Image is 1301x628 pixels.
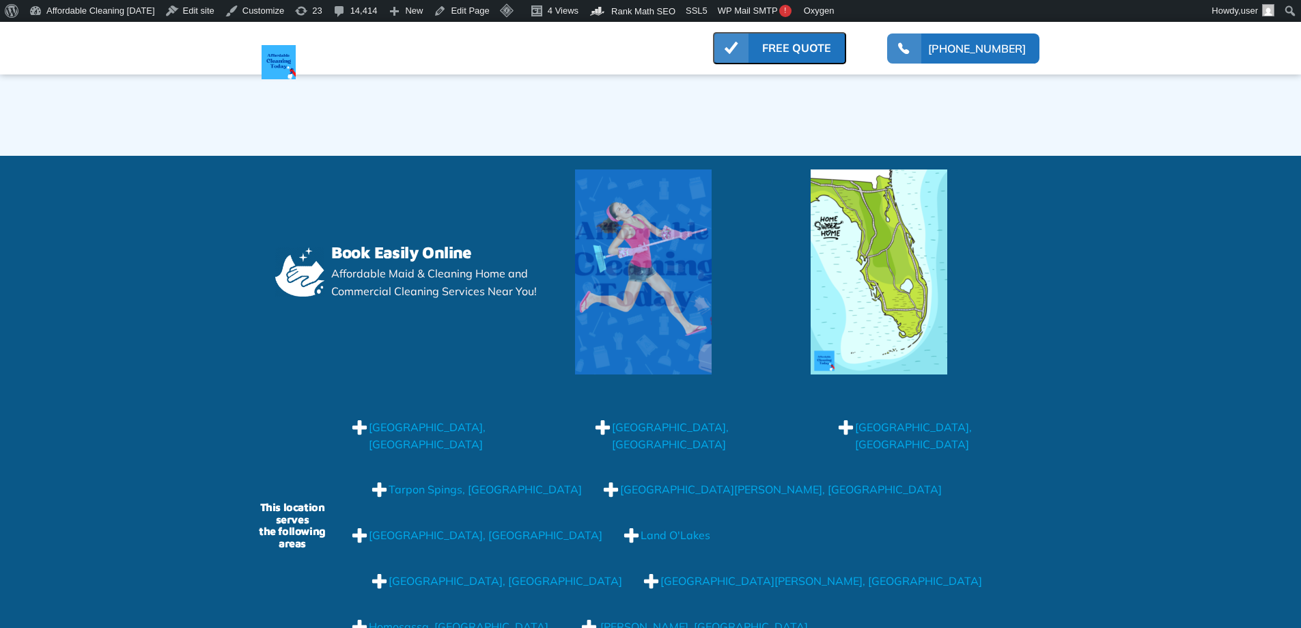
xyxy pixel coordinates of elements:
[331,243,472,265] a: Book Easily Online
[248,502,337,554] a: This location servesthe following areas
[1241,5,1258,16] span: user
[331,265,562,300] div: Affordable Maid & Cleaning Home and Commercial Cleaning Services Near You!
[641,527,710,545] a: Land O'Lakes
[811,169,947,374] img: Home Sweet Home Florida Cleaning Company ACT
[275,247,324,297] img: Hand affordable cleaning today
[369,527,602,545] a: [GEOGRAPHIC_DATA], [GEOGRAPHIC_DATA]
[248,502,337,549] h3: This location serves the following areas
[575,169,712,374] img: cleaning services florida
[855,419,1060,454] a: [GEOGRAPHIC_DATA], [GEOGRAPHIC_DATA]
[779,5,792,17] span: !
[713,32,846,64] button: FREE QUOTE
[369,419,574,454] a: [GEOGRAPHIC_DATA], [GEOGRAPHIC_DATA]
[331,243,472,261] h3: Book Easily Online
[660,573,982,590] a: [GEOGRAPHIC_DATA][PERSON_NAME], [GEOGRAPHIC_DATA]
[928,40,1026,57] a: [PHONE_NUMBER]
[389,573,622,590] a: [GEOGRAPHIC_DATA], [GEOGRAPHIC_DATA]
[612,419,817,454] a: [GEOGRAPHIC_DATA], [GEOGRAPHIC_DATA]
[887,33,1039,64] button: [PHONE_NUMBER]
[389,481,582,499] a: Tarpon Spings, [GEOGRAPHIC_DATA]
[611,6,675,16] span: Rank Math SEO
[620,481,942,499] a: [GEOGRAPHIC_DATA][PERSON_NAME], [GEOGRAPHIC_DATA]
